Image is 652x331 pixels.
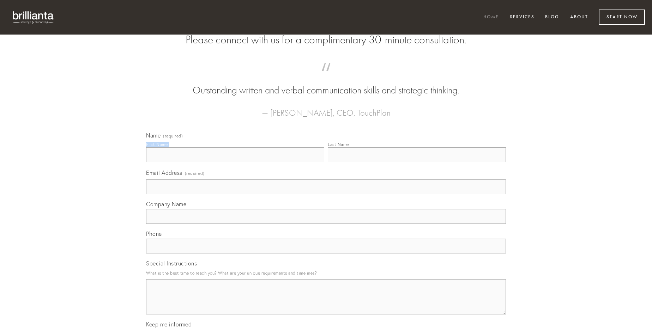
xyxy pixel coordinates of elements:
[505,12,539,23] a: Services
[146,321,192,328] span: Keep me informed
[7,7,60,27] img: brillianta - research, strategy, marketing
[479,12,503,23] a: Home
[541,12,564,23] a: Blog
[146,33,506,47] h2: Please connect with us for a complimentary 30-minute consultation.
[146,260,197,267] span: Special Instructions
[163,134,183,138] span: (required)
[599,10,645,25] a: Start Now
[146,201,186,208] span: Company Name
[146,169,182,176] span: Email Address
[146,142,168,147] div: First Name
[328,142,349,147] div: Last Name
[146,230,162,237] span: Phone
[157,70,495,97] blockquote: Outstanding written and verbal communication skills and strategic thinking.
[566,12,593,23] a: About
[146,268,506,278] p: What is the best time to reach you? What are your unique requirements and timelines?
[185,168,205,178] span: (required)
[157,70,495,84] span: “
[157,97,495,120] figcaption: — [PERSON_NAME], CEO, TouchPlan
[146,132,161,139] span: Name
